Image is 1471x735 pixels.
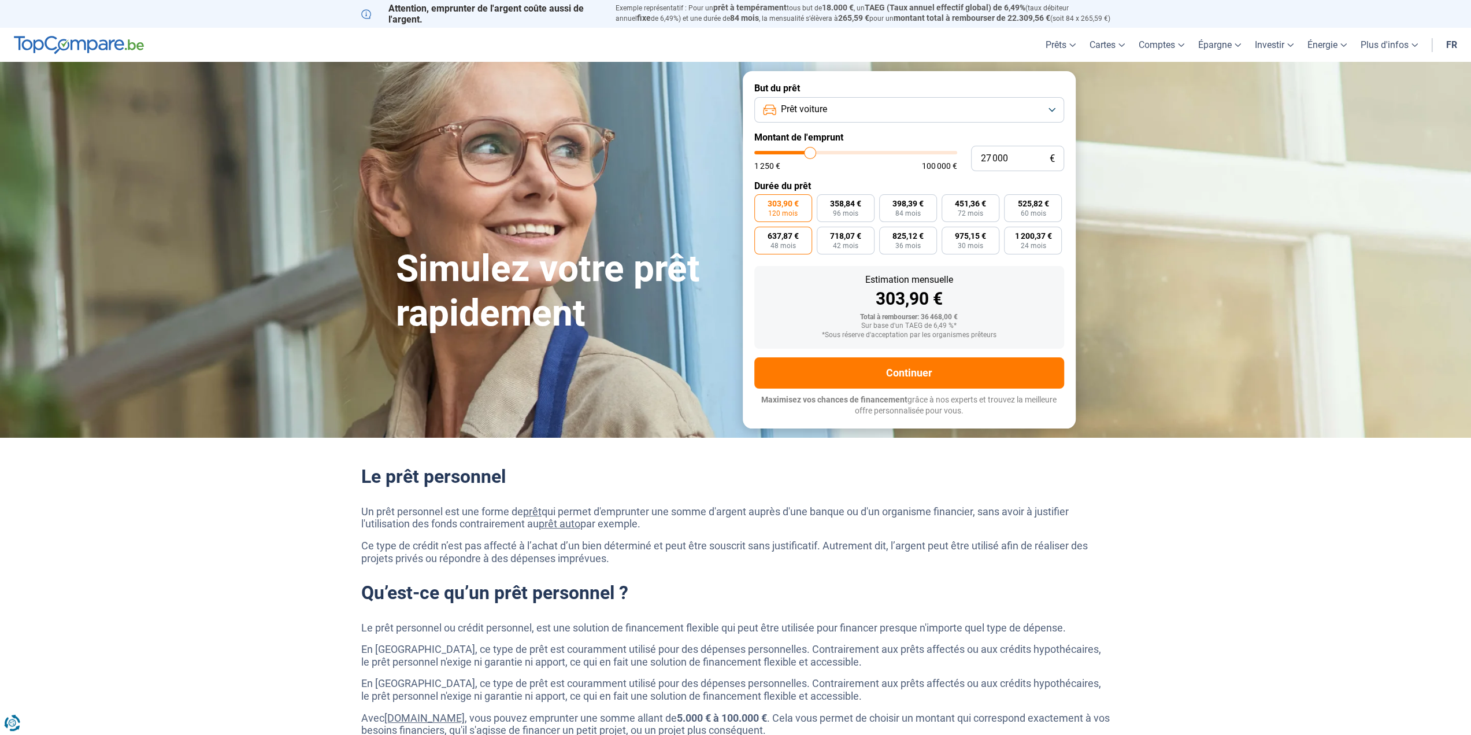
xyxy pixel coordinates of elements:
[539,518,580,530] a: prêt auto
[730,13,759,23] span: 84 mois
[754,357,1064,389] button: Continuer
[895,210,921,217] span: 84 mois
[764,331,1055,339] div: *Sous réserve d'acceptation par les organismes prêteurs
[955,232,986,240] span: 975,15 €
[754,394,1064,417] p: grâce à nos experts et trouvez la meilleure offre personnalisée pour vous.
[1439,28,1464,62] a: fr
[1354,28,1425,62] a: Plus d'infos
[384,712,465,724] a: [DOMAIN_NAME]
[523,505,542,518] a: prêt
[1014,232,1051,240] span: 1 200,37 €
[768,210,798,217] span: 120 mois
[768,200,799,208] span: 303,90 €
[1020,210,1046,217] span: 60 mois
[764,322,1055,330] div: Sur base d'un TAEG de 6,49 %*
[754,162,780,170] span: 1 250 €
[713,3,787,12] span: prêt à tempérament
[764,290,1055,308] div: 303,90 €
[14,36,144,54] img: TopCompare
[761,395,907,404] span: Maximisez vos chances de financement
[1191,28,1248,62] a: Épargne
[865,3,1025,12] span: TAEG (Taux annuel effectif global) de 6,49%
[1039,28,1083,62] a: Prêts
[892,232,924,240] span: 825,12 €
[830,200,861,208] span: 358,84 €
[361,540,1110,564] p: Ce type de crédit n’est pas affecté à l’achat d’un bien déterminé et peut être souscrit sans just...
[361,466,1110,487] h2: Le prêt personnel
[1017,200,1048,208] span: 525,82 €
[361,3,602,25] p: Attention, emprunter de l'argent coûte aussi de l'argent.
[781,103,827,116] span: Prêt voiture
[822,3,854,12] span: 18.000 €
[895,242,921,249] span: 36 mois
[1300,28,1354,62] a: Énergie
[396,247,729,336] h1: Simulez votre prêt rapidement
[361,582,1110,604] h2: Qu’est-ce qu’un prêt personnel ?
[892,200,924,208] span: 398,39 €
[768,232,799,240] span: 637,87 €
[764,313,1055,322] div: Total à rembourser: 36 468,00 €
[677,712,767,724] strong: 5.000 € à 100.000 €
[754,180,1064,191] label: Durée du prêt
[1020,242,1046,249] span: 24 mois
[833,242,858,249] span: 42 mois
[958,210,983,217] span: 72 mois
[754,83,1064,94] label: But du prêt
[1050,154,1055,164] span: €
[754,97,1064,123] button: Prêt voiture
[1248,28,1300,62] a: Investir
[922,162,957,170] span: 100 000 €
[361,505,1110,530] p: Un prêt personnel est une forme de qui permet d'emprunter une somme d'argent auprès d'une banque ...
[770,242,796,249] span: 48 mois
[830,232,861,240] span: 718,07 €
[616,3,1110,24] p: Exemple représentatif : Pour un tous but de , un (taux débiteur annuel de 6,49%) et une durée de ...
[754,132,1064,143] label: Montant de l'emprunt
[838,13,869,23] span: 265,59 €
[894,13,1050,23] span: montant total à rembourser de 22.309,56 €
[637,13,651,23] span: fixe
[958,242,983,249] span: 30 mois
[764,275,1055,285] div: Estimation mensuelle
[361,643,1110,668] p: En [GEOGRAPHIC_DATA], ce type de prêt est couramment utilisé pour des dépenses personnelles. Cont...
[361,622,1110,634] p: Le prêt personnel ou crédit personnel, est une solution de financement flexible qui peut être uti...
[1132,28,1191,62] a: Comptes
[361,677,1110,702] p: En [GEOGRAPHIC_DATA], ce type de prêt est couramment utilisé pour des dépenses personnelles. Cont...
[1083,28,1132,62] a: Cartes
[955,200,986,208] span: 451,36 €
[833,210,858,217] span: 96 mois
